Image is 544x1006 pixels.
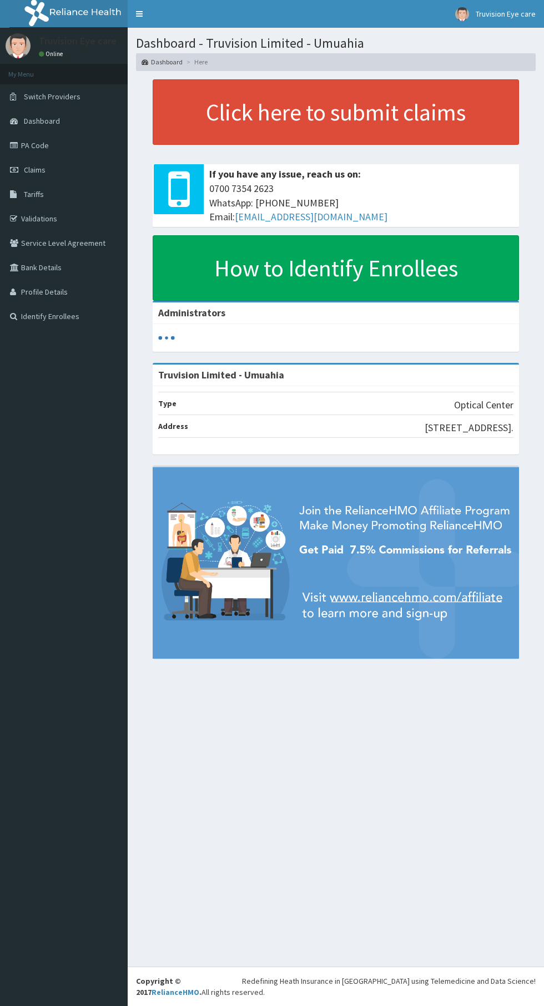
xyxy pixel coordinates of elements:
a: Click here to submit claims [153,79,519,145]
img: User Image [6,33,31,58]
span: Dashboard [24,116,60,126]
span: 0700 7354 2623 WhatsApp: [PHONE_NUMBER] Email: [209,181,513,224]
div: Redefining Heath Insurance in [GEOGRAPHIC_DATA] using Telemedicine and Data Science! [242,975,536,987]
a: Dashboard [142,57,183,67]
footer: All rights reserved. [128,967,544,1006]
span: Truvision Eye care [476,9,536,19]
li: Here [184,57,208,67]
p: Truvision Eye care [39,36,117,46]
span: Tariffs [24,189,44,199]
img: provider-team-banner.png [153,467,519,659]
p: [STREET_ADDRESS]. [425,421,513,435]
p: Optical Center [454,398,513,412]
b: Address [158,421,188,431]
a: Online [39,50,66,58]
img: User Image [455,7,469,21]
a: RelianceHMO [152,987,199,997]
span: Switch Providers [24,92,80,102]
h1: Dashboard - Truvision Limited - Umuahia [136,36,536,50]
b: Administrators [158,306,225,319]
svg: audio-loading [158,330,175,346]
b: Type [158,398,177,408]
a: How to Identify Enrollees [153,235,519,301]
b: If you have any issue, reach us on: [209,168,361,180]
a: [EMAIL_ADDRESS][DOMAIN_NAME] [235,210,387,223]
strong: Truvision Limited - Umuahia [158,368,284,381]
span: Claims [24,165,46,175]
strong: Copyright © 2017 . [136,976,202,997]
